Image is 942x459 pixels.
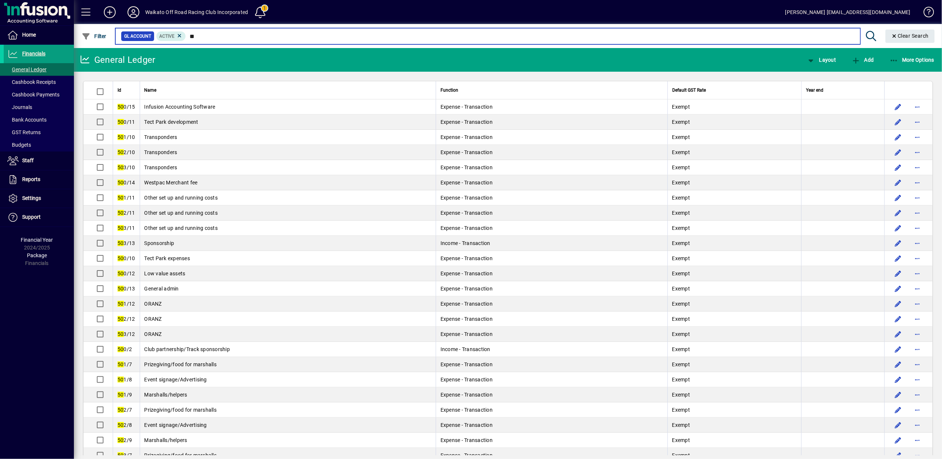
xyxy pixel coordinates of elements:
span: Exempt [672,437,690,443]
span: Home [22,32,36,38]
span: Marshalls/helpers [144,392,187,398]
span: Transponders [144,134,177,140]
span: Clear Search [891,33,929,39]
span: Expense - Transaction [441,149,493,155]
span: Add [851,57,874,63]
a: Budgets [4,139,74,151]
button: Edit [892,101,904,113]
span: Exempt [672,286,690,292]
em: 50 [118,134,124,140]
span: Budgets [7,142,31,148]
span: Expense - Transaction [441,407,493,413]
span: Expense - Transaction [441,301,493,307]
span: Expense - Transaction [441,195,493,201]
em: 50 [118,301,124,307]
span: 0/14 [118,180,135,186]
button: Profile [122,6,145,19]
span: 2/10 [118,149,135,155]
button: More options [911,404,923,416]
em: 50 [118,437,124,443]
a: Settings [4,189,74,208]
button: Edit [892,252,904,264]
span: Other set up and running costs [144,195,218,201]
a: Reports [4,170,74,189]
span: Club partnership/Track sponsorship [144,346,230,352]
a: Support [4,208,74,227]
span: Expense - Transaction [441,452,493,458]
em: 50 [118,392,124,398]
em: 50 [118,271,124,276]
span: Financials [22,51,45,57]
span: Expense - Transaction [441,255,493,261]
div: Name [144,86,431,94]
em: 50 [118,361,124,367]
span: Expense - Transaction [441,361,493,367]
span: 1/10 [118,134,135,140]
div: Id [118,86,135,94]
span: Exempt [672,149,690,155]
a: Cashbook Receipts [4,76,74,88]
span: Exempt [672,361,690,367]
span: Prizegiving/food for marshalls [144,452,217,458]
span: Marshalls/helpers [144,437,187,443]
button: Edit [892,268,904,279]
span: Expense - Transaction [441,331,493,337]
em: 50 [118,104,124,110]
span: 3/11 [118,225,135,231]
em: 50 [118,255,124,261]
em: 50 [118,286,124,292]
span: Expense - Transaction [441,271,493,276]
button: Edit [892,419,904,431]
button: More options [911,374,923,385]
span: 0/12 [118,271,135,276]
button: Filter [80,30,108,43]
em: 50 [118,180,124,186]
span: 0/13 [118,286,135,292]
button: Edit [892,343,904,355]
button: Layout [805,53,838,67]
span: Layout [806,57,836,63]
span: Exempt [672,422,690,428]
span: 2/9 [118,437,132,443]
button: More options [911,389,923,401]
span: Expense - Transaction [441,104,493,110]
span: Expense - Transaction [441,134,493,140]
span: Settings [22,195,41,201]
span: Reports [22,176,40,182]
button: More options [911,222,923,234]
button: Edit [892,192,904,204]
span: Other set up and running costs [144,225,218,231]
span: Expense - Transaction [441,286,493,292]
button: Edit [892,374,904,385]
em: 50 [118,225,124,231]
span: Cashbook Payments [7,92,59,98]
span: Exempt [672,301,690,307]
button: Edit [892,298,904,310]
em: 50 [118,452,124,458]
span: 1/7 [118,361,132,367]
span: Id [118,86,121,94]
span: Staff [22,157,34,163]
span: 3/7 [118,452,132,458]
em: 50 [118,119,124,125]
span: Exempt [672,164,690,170]
button: More options [911,161,923,173]
span: Expense - Transaction [441,180,493,186]
span: Active [159,34,174,39]
button: More options [911,419,923,431]
span: Expense - Transaction [441,392,493,398]
span: Exempt [672,255,690,261]
button: More options [911,343,923,355]
em: 50 [118,210,124,216]
div: General Ledger [79,54,156,66]
a: General Ledger [4,63,74,76]
em: 50 [118,346,124,352]
span: Expense - Transaction [441,437,493,443]
span: Transponders [144,164,177,170]
button: Edit [892,146,904,158]
button: Edit [892,313,904,325]
button: More options [911,101,923,113]
span: Expense - Transaction [441,210,493,216]
span: Income - Transaction [441,346,490,352]
span: Income - Transaction [441,240,490,246]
